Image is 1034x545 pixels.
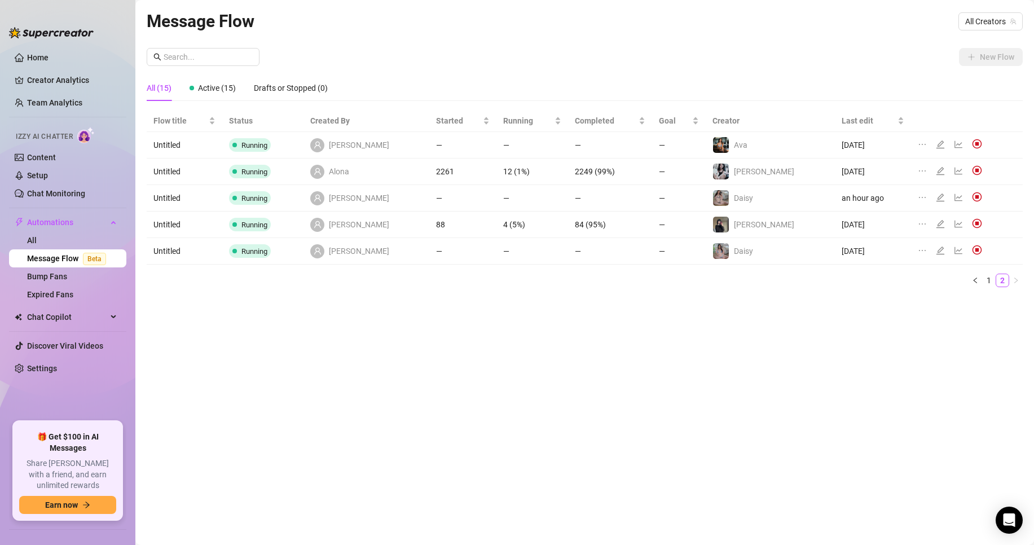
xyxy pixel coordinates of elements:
[303,110,429,132] th: Created By
[972,218,982,228] img: svg%3e
[19,458,116,491] span: Share [PERSON_NAME] with a friend, and earn unlimited rewards
[734,167,794,176] span: [PERSON_NAME]
[1013,277,1019,284] span: right
[568,238,652,265] td: —
[835,185,910,212] td: an hour ago
[27,98,82,107] a: Team Analytics
[969,274,982,287] button: left
[713,137,729,153] img: Ava
[27,213,107,231] span: Automations
[652,132,706,159] td: —
[734,140,747,150] span: Ava
[254,82,328,94] div: Drafts or Stopped (0)
[329,165,349,178] span: Alona
[496,110,567,132] th: Running
[27,254,111,263] a: Message FlowBeta
[27,308,107,326] span: Chat Copilot
[652,212,706,238] td: —
[734,220,794,229] span: [PERSON_NAME]
[1009,274,1023,287] li: Next Page
[27,53,49,62] a: Home
[936,246,945,255] span: edit
[9,27,94,38] img: logo-BBDzfeDw.svg
[575,115,636,127] span: Completed
[713,217,729,232] img: Anna
[983,274,995,287] a: 1
[713,190,729,206] img: Daisy
[329,218,389,231] span: [PERSON_NAME]
[147,185,222,212] td: Untitled
[842,115,895,127] span: Last edit
[314,168,322,175] span: user
[568,132,652,159] td: —
[147,82,171,94] div: All (15)
[1009,274,1023,287] button: right
[198,83,236,93] span: Active (15)
[164,51,253,63] input: Search...
[429,238,496,265] td: —
[27,153,56,162] a: Content
[147,159,222,185] td: Untitled
[936,140,945,149] span: edit
[713,164,729,179] img: Sadie
[241,247,267,256] span: Running
[429,159,496,185] td: 2261
[568,185,652,212] td: —
[436,115,481,127] span: Started
[652,238,706,265] td: —
[153,115,206,127] span: Flow title
[429,185,496,212] td: —
[329,192,389,204] span: [PERSON_NAME]
[996,507,1023,534] div: Open Intercom Messenger
[45,500,78,509] span: Earn now
[835,212,910,238] td: [DATE]
[996,274,1009,287] li: 2
[241,168,267,176] span: Running
[659,115,690,127] span: Goal
[972,245,982,255] img: svg%3e
[15,313,22,321] img: Chat Copilot
[429,110,496,132] th: Started
[496,212,567,238] td: 4 (5%)
[936,219,945,228] span: edit
[1010,18,1017,25] span: team
[972,192,982,202] img: svg%3e
[27,71,117,89] a: Creator Analytics
[314,194,322,202] span: user
[147,132,222,159] td: Untitled
[918,246,927,255] span: ellipsis
[959,48,1023,66] button: New Flow
[568,159,652,185] td: 2249 (99%)
[241,194,267,203] span: Running
[314,247,322,255] span: user
[734,247,753,256] span: Daisy
[19,496,116,514] button: Earn nowarrow-right
[27,171,48,180] a: Setup
[734,194,753,203] span: Daisy
[918,193,927,202] span: ellipsis
[835,132,910,159] td: [DATE]
[429,212,496,238] td: 88
[314,141,322,149] span: user
[147,212,222,238] td: Untitled
[241,141,267,150] span: Running
[918,140,927,149] span: ellipsis
[314,221,322,228] span: user
[706,110,835,132] th: Creator
[19,432,116,454] span: 🎁 Get $100 in AI Messages
[329,245,389,257] span: [PERSON_NAME]
[153,53,161,61] span: search
[936,166,945,175] span: edit
[954,140,963,149] span: line-chart
[835,159,910,185] td: [DATE]
[972,165,982,175] img: svg%3e
[147,238,222,265] td: Untitled
[496,159,567,185] td: 12 (1%)
[954,193,963,202] span: line-chart
[918,219,927,228] span: ellipsis
[972,277,979,284] span: left
[147,8,254,34] article: Message Flow
[652,110,706,132] th: Goal
[241,221,267,229] span: Running
[969,274,982,287] li: Previous Page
